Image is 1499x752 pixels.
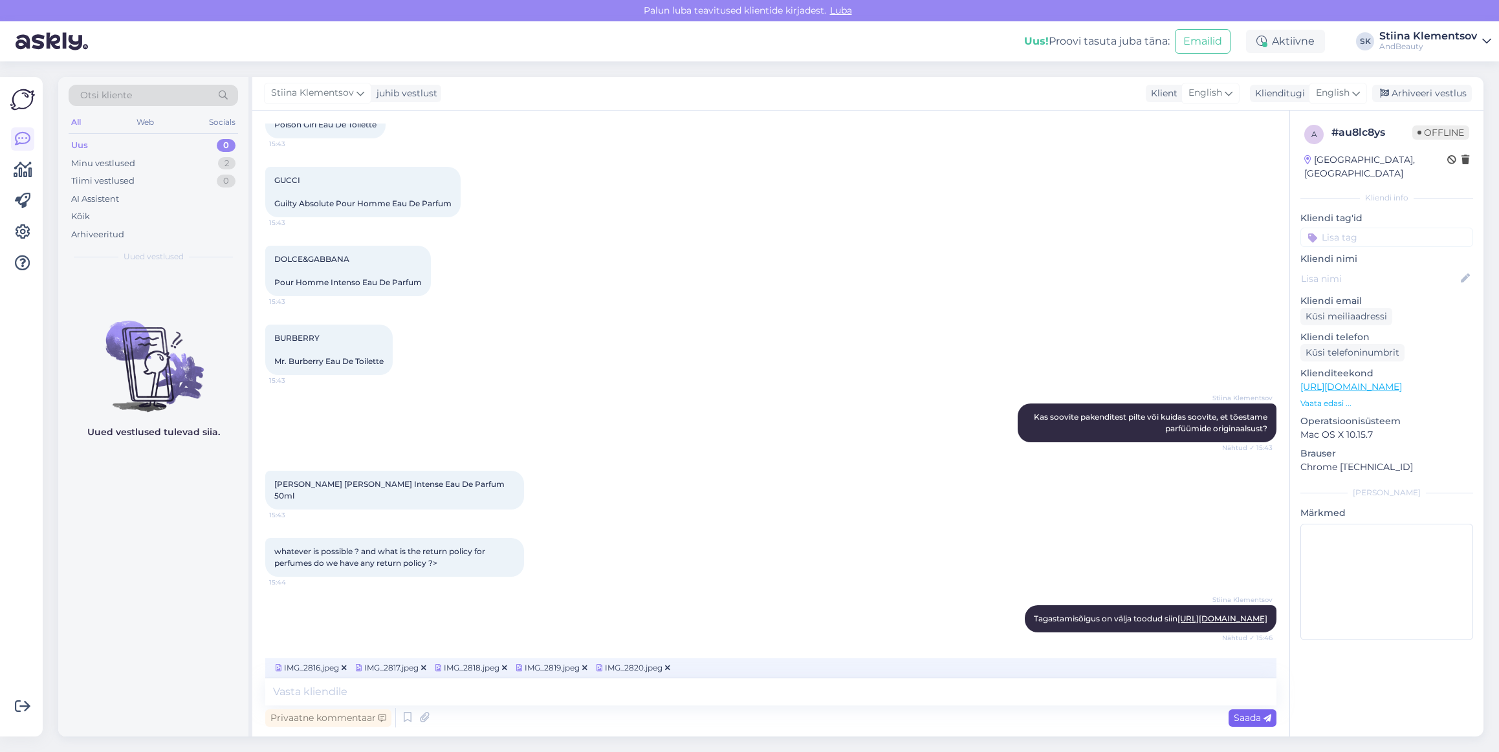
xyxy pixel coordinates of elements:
[1300,330,1473,344] p: Kliendi telefon
[1316,86,1350,100] span: English
[217,175,235,188] div: 0
[1146,87,1177,100] div: Klient
[1222,633,1273,643] span: Nähtud ✓ 15:46
[371,87,437,100] div: juhib vestlust
[71,193,119,206] div: AI Assistent
[1300,344,1405,361] div: Küsi telefoninumbrit
[269,297,318,306] span: 15:43
[274,546,487,568] span: whatever is possible ? and what is the return policy for perfumes do we have any return policy ?>
[69,114,83,131] div: All
[1024,34,1170,49] div: Proovi tasuta juba täna:
[1177,614,1267,623] a: [URL][DOMAIN_NAME]
[1300,308,1392,325] div: Küsi meiliaadressi
[1034,614,1267,623] span: Tagastamisõigus on välja toodud siin
[71,157,135,170] div: Minu vestlused
[269,376,318,385] span: 15:43
[1300,487,1473,499] div: [PERSON_NAME]
[71,139,88,152] div: Uus
[594,662,673,674] span: IMG_2820.jpeg
[124,251,184,263] span: Uued vestlused
[1300,506,1473,520] p: Märkmed
[1300,252,1473,266] p: Kliendi nimi
[134,114,157,131] div: Web
[1300,381,1402,392] a: [URL][DOMAIN_NAME]
[1300,228,1473,247] input: Lisa tag
[514,662,590,674] span: IMG_2819.jpeg
[271,86,354,100] span: Stiina Klementsov
[218,157,235,170] div: 2
[87,425,220,439] p: Uued vestlused tulevad siia.
[1300,398,1473,409] p: Vaata edasi ...
[1372,85,1472,102] div: Arhiveeri vestlus
[71,175,135,188] div: Tiimi vestlused
[217,139,235,152] div: 0
[10,87,35,112] img: Askly Logo
[1379,41,1477,52] div: AndBeauty
[269,218,318,228] span: 15:43
[274,479,507,500] span: [PERSON_NAME] [PERSON_NAME] Intense Eau De Parfum 50ml
[269,577,318,587] span: 15:44
[1300,428,1473,442] p: Mac OS X 10.15.7
[58,297,248,414] img: No chats
[274,175,452,208] span: GUCCI Guilty Absolute Pour Homme Eau De Parfum
[1301,272,1458,286] input: Lisa nimi
[1331,125,1412,140] div: # au8lc8ys
[265,709,391,727] div: Privaatne kommentaar
[71,210,90,223] div: Kõik
[1212,393,1273,403] span: Stiina Klementsov
[1412,125,1469,140] span: Offline
[269,139,318,149] span: 15:43
[1311,129,1317,139] span: a
[274,254,422,287] span: DOLCE&GABBANA Pour Homme Intenso Eau De Parfum
[1034,412,1269,433] span: Kas soovite pakenditest pilte või kuidas soovite, et tõestame parfüümide originaalsust?
[1212,595,1273,605] span: Stiina Klementsov
[269,510,318,520] span: 15:43
[1300,211,1473,225] p: Kliendi tag'id
[1300,460,1473,474] p: Chrome [TECHNICAL_ID]
[1175,29,1231,54] button: Emailid
[433,662,510,674] span: IMG_2818.jpeg
[1356,32,1374,50] div: SK
[71,228,124,241] div: Arhiveeritud
[274,333,384,366] span: BURBERRY Mr. Burberry Eau De Toilette
[1250,87,1305,100] div: Klienditugi
[826,5,856,16] span: Luba
[1300,414,1473,428] p: Operatsioonisüsteem
[1300,192,1473,204] div: Kliendi info
[273,662,349,674] span: IMG_2816.jpeg
[1300,294,1473,308] p: Kliendi email
[1188,86,1222,100] span: English
[80,89,132,102] span: Otsi kliente
[1222,443,1273,453] span: Nähtud ✓ 15:43
[1300,447,1473,460] p: Brauser
[353,662,429,674] span: IMG_2817.jpeg
[1379,31,1477,41] div: Stiina Klementsov
[1304,153,1447,180] div: [GEOGRAPHIC_DATA], [GEOGRAPHIC_DATA]
[1300,367,1473,380] p: Klienditeekond
[1246,30,1325,53] div: Aktiivne
[1234,712,1271,724] span: Saada
[1379,31,1491,52] a: Stiina KlementsovAndBeauty
[1024,35,1049,47] b: Uus!
[206,114,238,131] div: Socials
